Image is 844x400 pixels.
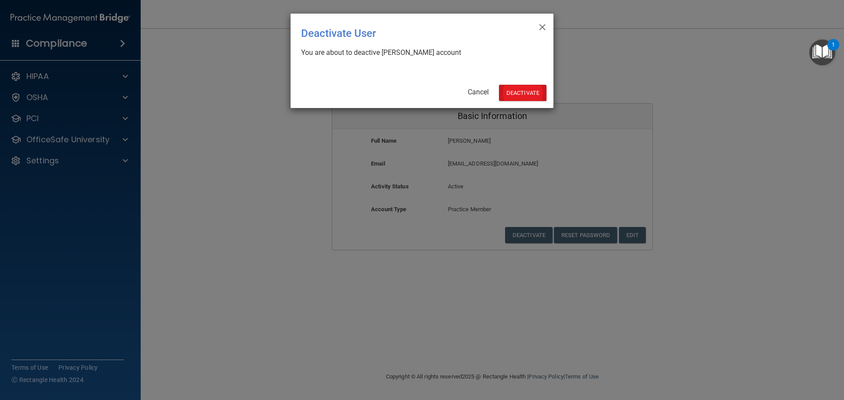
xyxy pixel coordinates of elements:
[468,88,489,96] a: Cancel
[538,17,546,35] span: ×
[809,40,835,65] button: Open Resource Center, 1 new notification
[692,338,833,373] iframe: Drift Widget Chat Controller
[301,48,536,58] div: You are about to deactive [PERSON_NAME] account
[499,85,546,101] button: Deactivate
[832,45,835,56] div: 1
[301,21,507,46] div: Deactivate User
